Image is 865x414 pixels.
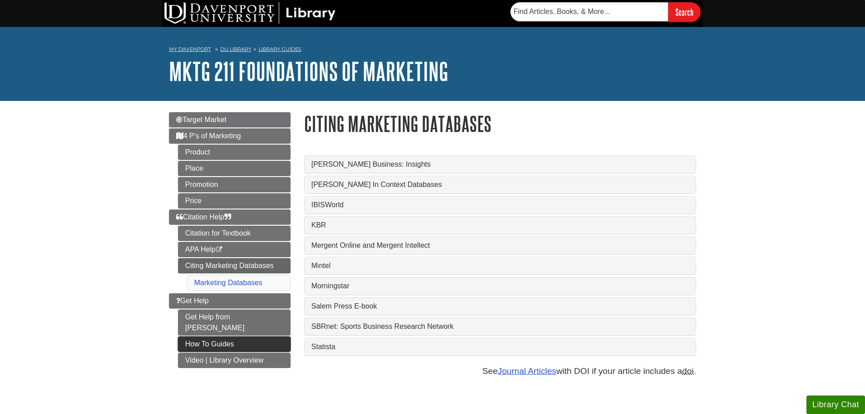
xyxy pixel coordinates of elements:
[178,193,291,209] a: Price
[668,2,701,22] input: Search
[169,293,291,309] a: Get Help
[178,309,291,336] a: Get Help from [PERSON_NAME]
[510,2,701,22] form: Searches DU Library's articles, books, and more
[259,46,301,52] a: Library Guides
[311,262,689,270] a: Mintel
[304,365,696,378] p: See with DOI if your article includes a .
[176,297,209,305] span: Get Help
[304,112,696,135] h1: Citing Marketing Databases
[164,2,336,24] img: DU Library
[311,201,689,209] a: IBISWorld
[169,43,696,58] nav: breadcrumb
[194,279,262,287] a: Marketing Databases
[178,258,291,273] a: Citing Marketing Databases
[169,209,291,225] a: Citation Help
[178,161,291,176] a: Place
[169,128,291,144] a: 4 P's of Marketing
[176,132,241,140] span: 4 P's of Marketing
[311,181,689,189] a: [PERSON_NAME] In Context Databases
[806,396,865,414] button: Library Chat
[178,226,291,241] a: Citation for Textbook
[178,353,291,368] a: Video | Library Overview
[169,112,291,368] div: Guide Page Menu
[169,45,211,53] a: My Davenport
[176,213,231,221] span: Citation Help
[311,323,689,331] a: SBRnet: Sports Business Research Network
[178,242,291,257] a: APA Help
[311,241,689,250] a: Mergent Online and Mergent Intellect
[311,282,689,290] a: Morningstar
[682,366,694,376] abbr: digital object identifier such as 10.1177/‌1032373210373619
[169,112,291,127] a: Target Market
[178,145,291,160] a: Product
[510,2,668,21] input: Find Articles, Books, & More...
[169,57,448,85] a: MKTG 211 Foundations of Marketing
[311,302,689,310] a: Salem Press E-book
[176,116,227,123] span: Target Market
[311,160,689,168] a: [PERSON_NAME] Business: Insights
[498,366,556,376] a: Journal Articles
[311,343,689,351] a: Statista
[220,46,251,52] a: DU Library
[178,337,291,352] a: How To Guides
[178,177,291,192] a: Promotion
[215,247,223,253] i: This link opens in a new window
[311,221,689,229] a: KBR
